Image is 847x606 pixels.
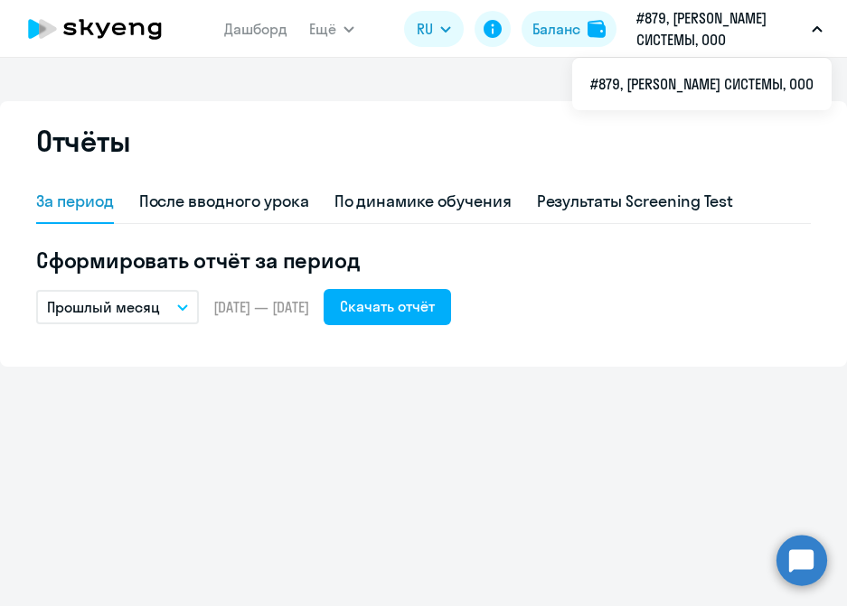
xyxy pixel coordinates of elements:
button: Прошлый месяц [36,290,199,324]
img: balance [588,20,606,38]
a: Дашборд [224,20,287,38]
button: RU [404,11,464,47]
h2: Отчёты [36,123,130,159]
span: [DATE] — [DATE] [213,297,309,317]
div: Баланс [532,18,580,40]
ul: Ещё [572,58,832,110]
p: #879, [PERSON_NAME] СИСТЕМЫ, ООО [636,7,805,51]
div: Скачать отчёт [340,295,435,317]
span: RU [417,18,433,40]
div: После вводного урока [139,190,309,213]
div: По динамике обучения [334,190,512,213]
button: Ещё [309,11,354,47]
div: За период [36,190,114,213]
button: Балансbalance [522,11,616,47]
button: Скачать отчёт [324,289,451,325]
div: Результаты Screening Test [537,190,734,213]
h5: Сформировать отчёт за период [36,246,811,275]
p: Прошлый месяц [47,296,160,318]
span: Ещё [309,18,336,40]
button: #879, [PERSON_NAME] СИСТЕМЫ, ООО [627,7,832,51]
